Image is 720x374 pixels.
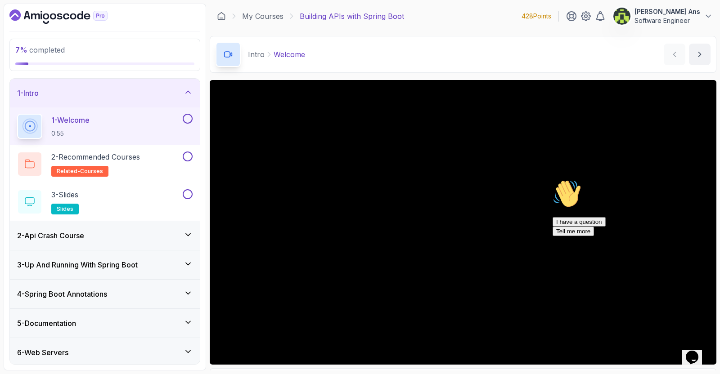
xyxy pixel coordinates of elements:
button: 3-Slidesslides [17,189,193,214]
iframe: chat widget [682,338,711,365]
button: 5-Documentation [10,309,200,338]
p: 2 - Recommended Courses [51,151,140,162]
button: Tell me more [4,51,45,60]
h3: 6 - Web Servers [17,347,68,358]
p: Building APIs with Spring Boot [300,11,404,22]
span: Hi! How can we help? [4,27,89,34]
p: [PERSON_NAME] Ans [634,7,700,16]
button: 1-Welcome0:55 [17,114,193,139]
img: :wave: [4,4,32,32]
a: Dashboard [217,12,226,21]
span: related-courses [57,168,103,175]
img: user profile image [613,8,630,25]
p: 428 Points [522,12,551,21]
h3: 2 - Api Crash Course [17,230,84,241]
span: slides [57,205,73,213]
button: 1-Intro [10,79,200,107]
p: 1 - Welcome [51,115,90,125]
button: I have a question [4,41,57,51]
span: completed [15,45,65,54]
button: next content [689,44,711,65]
h3: 3 - Up And Running With Spring Boot [17,259,138,270]
p: 0:55 [51,129,90,138]
iframe: 1 - Hi [210,80,716,365]
h3: 4 - Spring Boot Annotations [17,289,107,299]
a: Dashboard [9,9,128,24]
button: 4-Spring Boot Annotations [10,280,200,308]
p: Intro [248,49,265,60]
a: My Courses [242,11,283,22]
div: 👋Hi! How can we help?I have a questionTell me more [4,4,166,60]
button: 2-Recommended Coursesrelated-courses [17,151,193,177]
p: 3 - Slides [51,189,78,200]
button: 3-Up And Running With Spring Boot [10,250,200,279]
p: Welcome [274,49,305,60]
button: 2-Api Crash Course [10,221,200,250]
button: 6-Web Servers [10,338,200,367]
iframe: chat widget [549,176,711,334]
h3: 1 - Intro [17,88,39,98]
p: Software Engineer [634,16,700,25]
button: user profile image[PERSON_NAME] AnsSoftware Engineer [613,7,713,25]
span: 7 % [15,45,27,54]
button: previous content [664,44,685,65]
h3: 5 - Documentation [17,318,76,329]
